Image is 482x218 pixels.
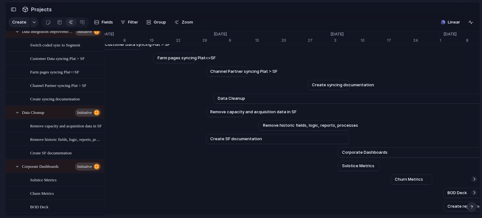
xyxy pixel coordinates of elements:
[22,28,73,35] span: Data Integration Improvements
[150,38,176,43] div: 15
[30,82,87,89] span: Channel Partner syncing Plat > SF
[30,55,85,62] span: Customer Data syncing Plat > SF
[158,53,191,63] a: Farm pages syncing Plat<>SF
[92,17,115,27] button: Fields
[75,109,101,117] button: initiative
[312,80,345,90] a: Create syncing documentation
[176,38,202,43] div: 22
[172,17,195,27] button: Zoom
[12,19,26,25] span: Create
[281,38,308,43] div: 20
[438,18,463,27] button: Linear
[30,41,80,48] span: Switch coded sync to Segment
[210,68,277,75] span: Channel Partner syncing Plat > SF
[123,38,150,43] div: 8
[229,38,255,43] div: 6
[77,162,92,171] span: initiative
[8,17,29,27] button: Create
[413,38,440,43] div: 24
[263,122,358,129] span: Remove historic fields, logic, reports, processes
[308,38,327,43] div: 27
[118,17,141,27] button: Filter
[342,163,374,169] span: Solstice Metrics
[255,38,281,43] div: 13
[143,17,169,27] button: Group
[30,136,102,143] span: Remove historic fields, logic, reports, processes
[30,189,54,197] span: Churn Metrics
[97,38,123,43] div: 1
[97,31,118,37] span: [DATE]
[105,41,170,48] span: Customer Data syncing Plat > SF
[105,40,138,49] a: Customer Data syncing Plat > SF
[75,28,101,36] button: initiative
[75,162,101,171] button: initiative
[30,4,53,15] span: Projects
[342,161,375,171] a: Solstice Metrics
[327,31,347,37] span: [DATE]
[440,38,466,43] div: 1
[30,176,56,183] span: Solstice Metrics
[77,108,92,117] span: initiative
[30,122,102,129] span: Remove capacity and acquisition data in SF
[448,19,460,25] span: Linear
[30,68,79,75] span: Farm pages syncing Plat<>SF
[210,109,297,115] span: Remove capacity and acquisition data in SF
[312,82,374,88] span: Create syncing documentation
[361,38,387,43] div: 10
[210,134,345,144] a: Create SF documentation
[30,203,48,210] span: BOD Deck
[387,38,413,43] div: 17
[102,19,113,25] span: Fields
[77,27,92,36] span: initiative
[30,149,72,156] span: Create SF documentation
[210,67,244,76] a: Channel Partner syncing Plat > SF
[158,55,216,61] span: Farm pages syncing Plat<>SF
[263,121,345,130] a: Remove historic fields, logic, reports, processes
[210,136,262,142] span: Create SF documentation
[128,19,138,25] span: Filter
[30,95,80,102] span: Create syncing documentation
[395,175,428,184] a: Churn Metrics
[22,162,59,170] span: Corporate Dashboards
[440,31,460,37] span: [DATE]
[202,38,210,43] div: 29
[22,109,44,116] span: Data Cleanup
[447,190,467,196] span: BOD Deck
[218,95,245,102] span: Data Cleanup
[395,176,423,183] span: Churn Metrics
[342,149,388,156] span: Corporate Dashboards
[182,19,193,25] span: Zoom
[210,107,240,117] a: Remove capacity and acquisition data in SF
[334,38,361,43] div: 3
[210,31,231,37] span: [DATE]
[154,19,166,25] span: Group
